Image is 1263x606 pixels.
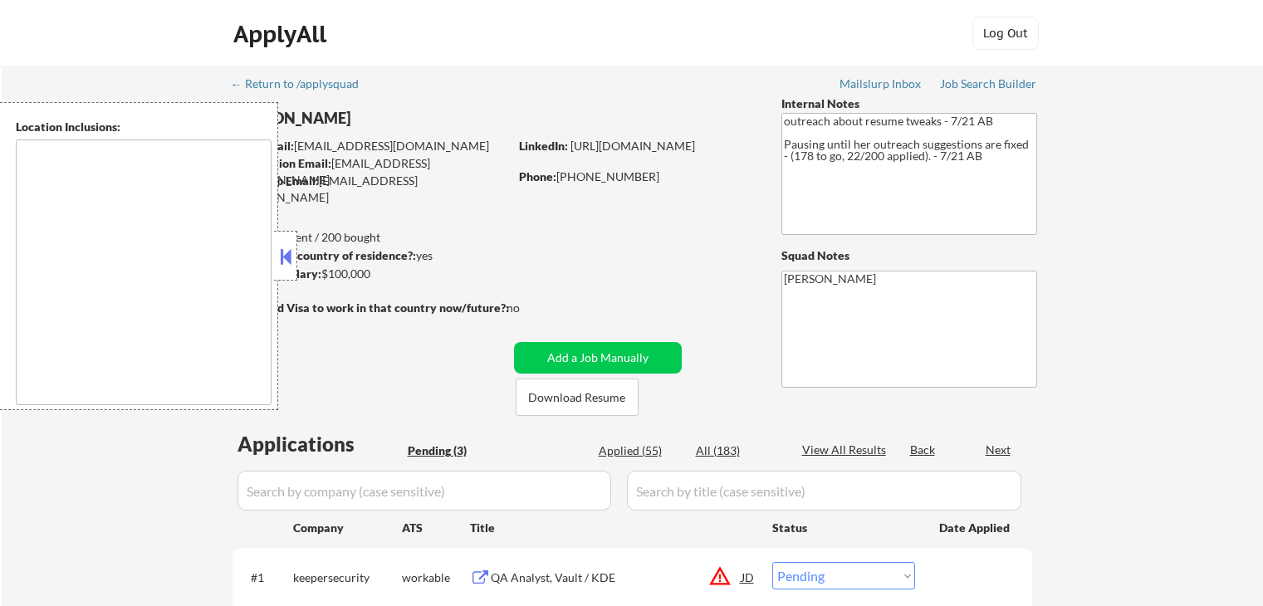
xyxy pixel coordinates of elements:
[781,95,1037,112] div: Internal Notes
[232,248,416,262] strong: Can work in country of residence?:
[233,301,509,315] strong: Will need Visa to work in that country now/future?:
[232,247,503,264] div: yes
[233,20,331,48] div: ApplyAll
[840,77,923,94] a: Mailslurp Inbox
[802,442,891,458] div: View All Results
[231,78,374,90] div: ← Return to /applysquad
[237,434,402,454] div: Applications
[772,512,915,542] div: Status
[507,300,554,316] div: no
[402,569,470,586] div: workable
[237,471,611,511] input: Search by company (case sensitive)
[402,520,470,536] div: ATS
[293,569,402,586] div: keepersecurity
[233,138,508,154] div: [EMAIL_ADDRESS][DOMAIN_NAME]
[293,520,402,536] div: Company
[233,108,574,129] div: [PERSON_NAME]
[232,229,508,246] div: 55 sent / 200 bought
[840,78,923,90] div: Mailslurp Inbox
[470,520,756,536] div: Title
[599,442,682,459] div: Applied (55)
[708,564,732,588] button: warning_amber
[251,569,280,586] div: #1
[519,169,556,183] strong: Phone:
[491,569,742,586] div: QA Analyst, Vault / KDE
[986,442,1012,458] div: Next
[233,173,508,205] div: [EMAIL_ADDRESS][DOMAIN_NAME]
[910,442,937,458] div: Back
[570,139,695,153] a: [URL][DOMAIN_NAME]
[233,155,508,188] div: [EMAIL_ADDRESS][DOMAIN_NAME]
[740,562,756,592] div: JD
[627,471,1021,511] input: Search by title (case sensitive)
[516,379,639,416] button: Download Resume
[231,77,374,94] a: ← Return to /applysquad
[696,442,779,459] div: All (183)
[232,266,508,282] div: $100,000
[939,520,1012,536] div: Date Applied
[514,342,682,374] button: Add a Job Manually
[408,442,491,459] div: Pending (3)
[781,247,1037,264] div: Squad Notes
[519,139,568,153] strong: LinkedIn:
[940,78,1037,90] div: Job Search Builder
[519,169,754,185] div: [PHONE_NUMBER]
[972,17,1039,50] button: Log Out
[16,119,272,135] div: Location Inclusions:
